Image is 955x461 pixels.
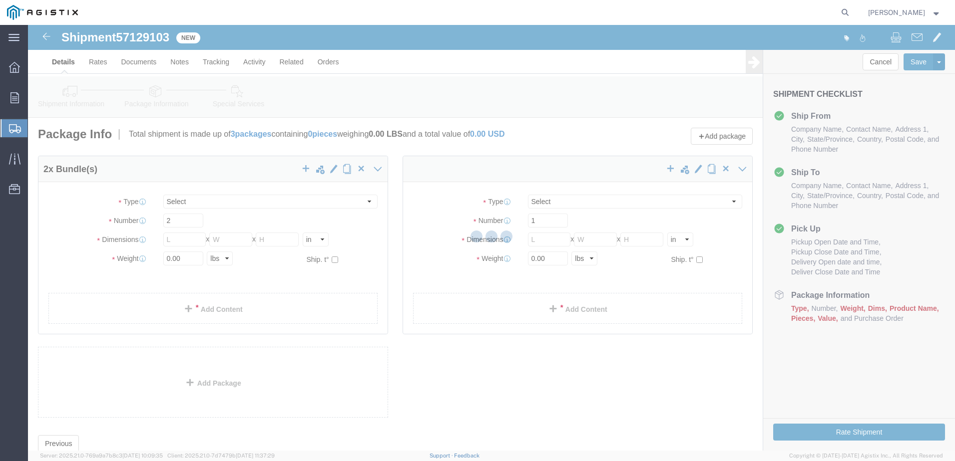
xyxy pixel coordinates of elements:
span: Server: 2025.21.0-769a9a7b8c3 [40,453,163,459]
span: [DATE] 10:09:35 [122,453,163,459]
button: [PERSON_NAME] [868,6,942,18]
span: Client: 2025.21.0-7d7479b [167,453,275,459]
a: Feedback [454,453,479,459]
span: Copyright © [DATE]-[DATE] Agistix Inc., All Rights Reserved [789,452,943,460]
span: [DATE] 11:37:29 [236,453,275,459]
a: Support [430,453,455,459]
span: Carrie O’Neill [868,7,925,18]
img: logo [7,5,78,20]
